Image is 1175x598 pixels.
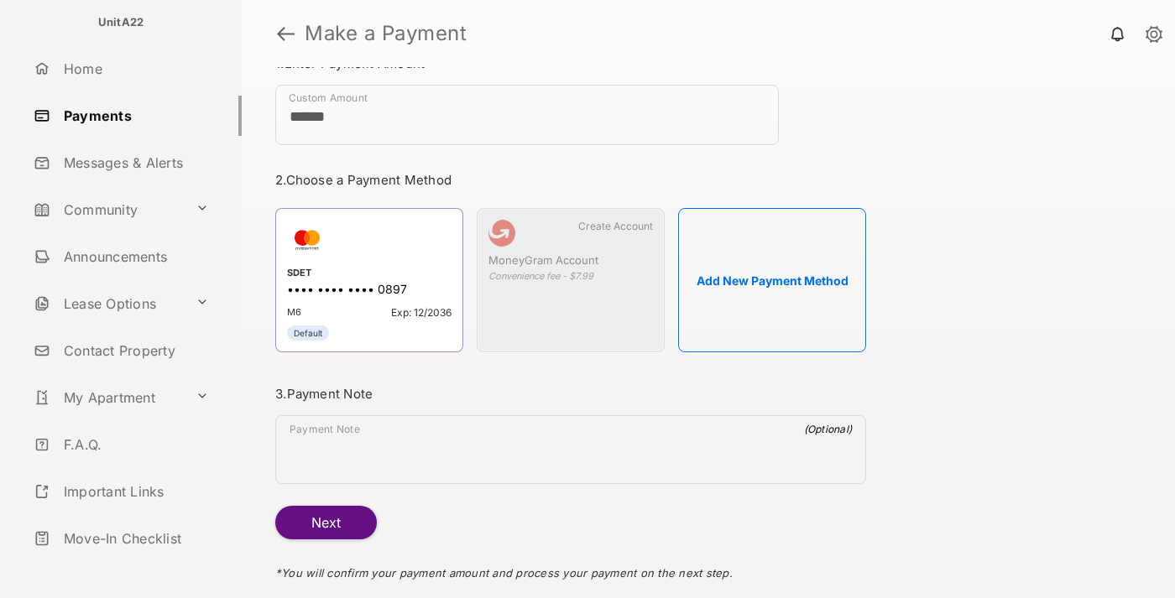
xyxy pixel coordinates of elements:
a: My Apartment [27,377,189,418]
a: Messages & Alerts [27,143,242,183]
a: Move-In Checklist [27,518,242,559]
a: F.A.Q. [27,424,242,465]
span: Exp: 12/2036 [391,306,452,319]
h3: 3. Payment Note [275,386,866,402]
strong: Make a Payment [305,23,467,44]
div: Convenience fee - $7.99 [488,270,653,282]
a: Lease Options [27,283,189,324]
div: SDET [287,267,452,282]
span: Create Account [578,220,653,232]
button: Next [275,506,377,539]
a: Payments [27,96,242,136]
h3: 2. Choose a Payment Method [275,172,866,188]
div: * You will confirm your payment amount and process your payment on the next step. [275,539,866,596]
a: Announcements [27,237,242,277]
div: SDET•••• •••• •••• 0897M6Exp: 12/2036Default [275,208,463,352]
a: Contact Property [27,330,242,371]
a: Important Links [27,471,216,512]
a: Home [27,49,242,89]
p: UnitA22 [98,14,144,31]
a: Community [27,190,189,230]
div: MoneyGram Account [488,253,653,270]
div: •••• •••• •••• 0897 [287,282,452,299]
span: M6 [287,306,301,319]
button: Add New Payment Method [678,208,866,352]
